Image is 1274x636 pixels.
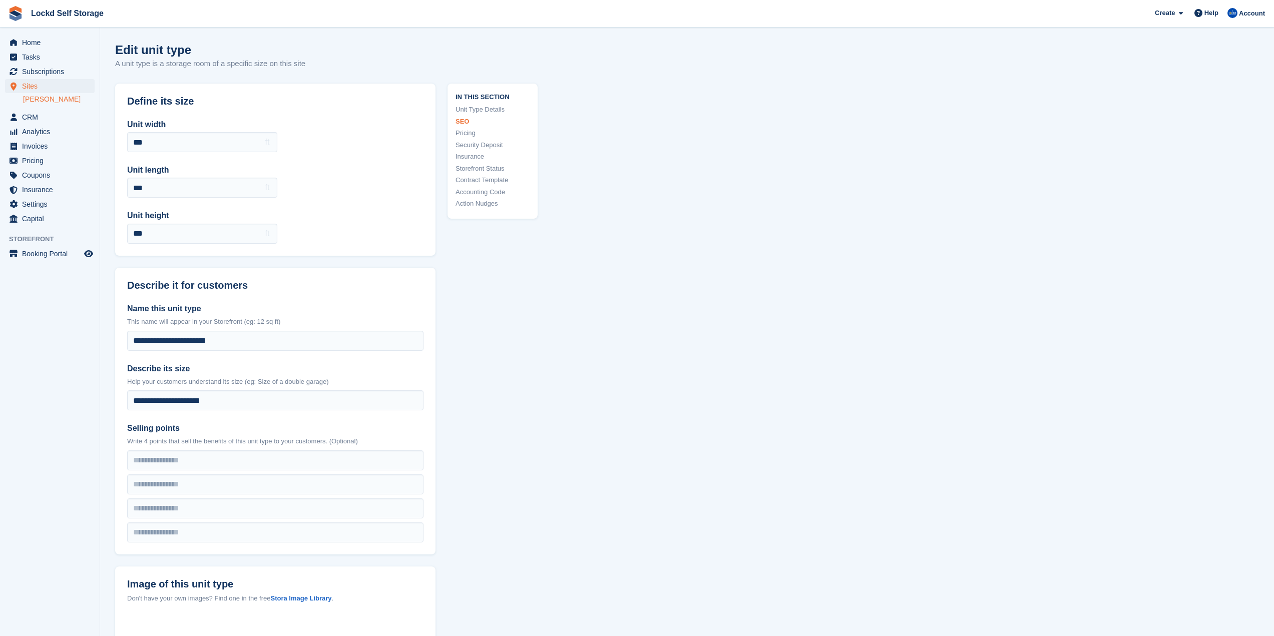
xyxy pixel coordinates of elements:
label: Unit height [127,210,277,222]
a: Unit Type Details [456,105,530,115]
span: Pricing [22,154,82,168]
span: Home [22,36,82,50]
label: Name this unit type [127,303,423,315]
a: menu [5,183,95,197]
span: Create [1155,8,1175,18]
span: Capital [22,212,82,226]
a: Action Nudges [456,199,530,209]
span: Insurance [22,183,82,197]
label: Describe its size [127,363,423,375]
h2: Define its size [127,96,423,107]
a: menu [5,139,95,153]
a: Insurance [456,152,530,162]
a: menu [5,36,95,50]
a: Lockd Self Storage [27,5,108,22]
span: Subscriptions [22,65,82,79]
a: Security Deposit [456,140,530,150]
label: Unit width [127,119,277,131]
span: Sites [22,79,82,93]
h2: Describe it for customers [127,280,423,291]
p: This name will appear in your Storefront (eg: 12 sq ft) [127,317,423,327]
a: menu [5,79,95,93]
span: Invoices [22,139,82,153]
p: A unit type is a storage room of a specific size on this site [115,58,305,70]
span: In this section [456,92,530,101]
a: [PERSON_NAME] [23,95,95,104]
span: Tasks [22,50,82,64]
p: Write 4 points that sell the benefits of this unit type to your customers. (Optional) [127,436,423,446]
p: Help your customers understand its size (eg: Size of a double garage) [127,377,423,387]
a: menu [5,50,95,64]
img: stora-icon-8386f47178a22dfd0bd8f6a31ec36ba5ce8667c1dd55bd0f319d3a0aa187defe.svg [8,6,23,21]
a: Contract Template [456,175,530,185]
span: Help [1204,8,1218,18]
a: Stora Image Library [270,594,331,602]
a: menu [5,212,95,226]
span: Coupons [22,168,82,182]
span: Analytics [22,125,82,139]
a: menu [5,197,95,211]
a: Accounting Code [456,187,530,197]
a: menu [5,65,95,79]
a: Storefront Status [456,164,530,174]
a: menu [5,247,95,261]
a: Preview store [83,248,95,260]
a: Pricing [456,128,530,138]
span: Account [1239,9,1265,19]
a: menu [5,154,95,168]
label: Unit length [127,164,277,176]
label: Image of this unit type [127,578,423,590]
div: Don't have your own images? Find one in the free . [127,593,423,603]
a: menu [5,168,95,182]
h1: Edit unit type [115,43,305,57]
img: Jonny Bleach [1227,8,1237,18]
a: menu [5,110,95,124]
label: Selling points [127,422,423,434]
a: menu [5,125,95,139]
span: CRM [22,110,82,124]
span: Booking Portal [22,247,82,261]
span: Storefront [9,234,100,244]
a: SEO [456,117,530,127]
span: Settings [22,197,82,211]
